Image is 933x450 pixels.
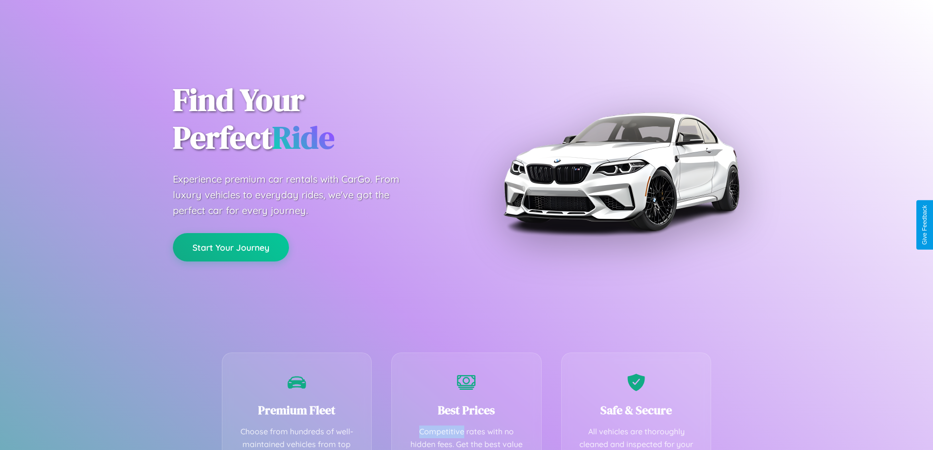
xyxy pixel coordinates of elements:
h1: Find Your Perfect [173,81,452,157]
h3: Safe & Secure [576,402,696,418]
div: Give Feedback [921,205,928,245]
p: Experience premium car rentals with CarGo. From luxury vehicles to everyday rides, we've got the ... [173,171,418,218]
h3: Best Prices [407,402,526,418]
button: Start Your Journey [173,233,289,261]
img: Premium BMW car rental vehicle [499,49,743,294]
span: Ride [272,116,335,159]
h3: Premium Fleet [237,402,357,418]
